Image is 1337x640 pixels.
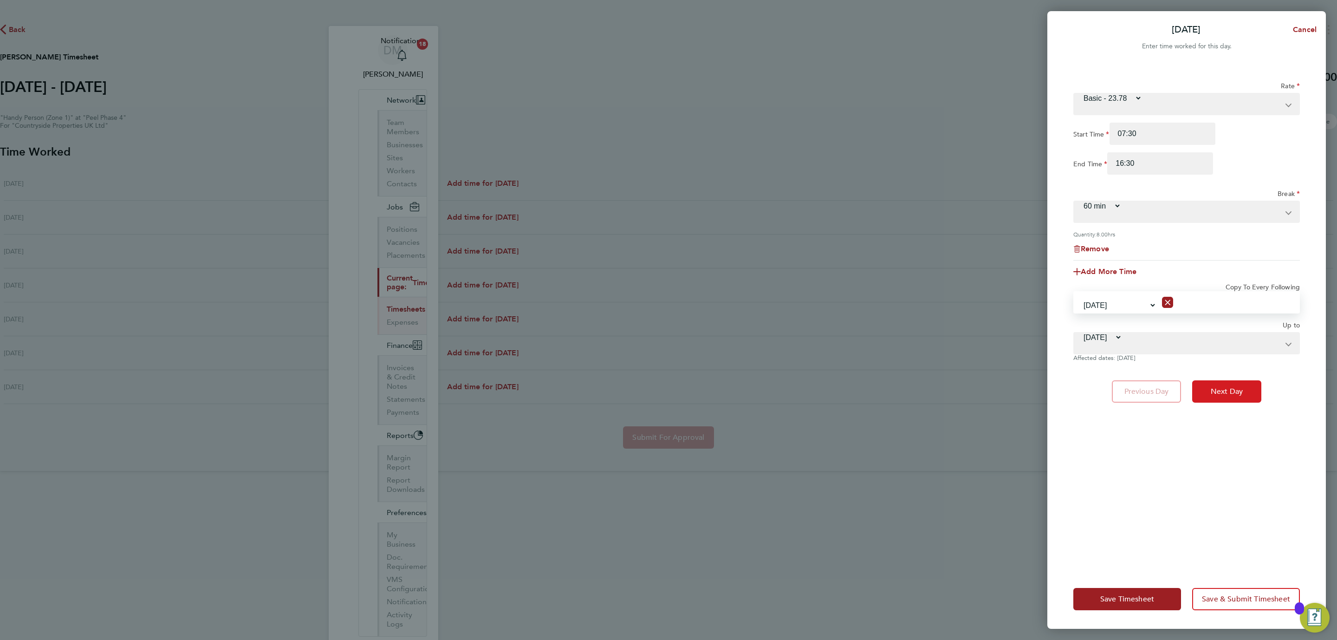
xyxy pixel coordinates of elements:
span: Cancel [1290,25,1317,34]
button: Add More Time [1073,268,1136,275]
button: Remove [1073,245,1109,253]
button: Next Day [1192,380,1261,403]
label: End Time [1073,160,1107,171]
label: Up to [1283,321,1300,332]
label: Break [1278,189,1300,201]
label: Start Time [1073,130,1110,141]
span: Remove [1081,244,1109,253]
p: [DATE] [1172,23,1201,36]
button: Reset selection [1162,292,1173,313]
div: Enter time worked for this day. [1047,41,1326,52]
span: Save & Submit Timesheet [1202,594,1290,604]
input: E.g. 18:00 [1107,152,1213,175]
div: Quantity: hrs [1073,230,1300,238]
input: E.g. 08:00 [1110,123,1215,145]
button: Save Timesheet [1073,588,1181,610]
label: Rate [1281,82,1300,93]
label: Copy To Every Following [1226,283,1300,291]
button: Save & Submit Timesheet [1192,588,1300,610]
span: 8.00 [1097,230,1108,238]
span: Next Day [1211,387,1243,396]
span: Save Timesheet [1100,594,1154,604]
span: Affected dates: [DATE] [1073,354,1135,361]
button: Cancel [1278,20,1326,39]
span: Add More Time [1081,267,1136,276]
button: Open Resource Center, 12 new notifications [1300,603,1330,633]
